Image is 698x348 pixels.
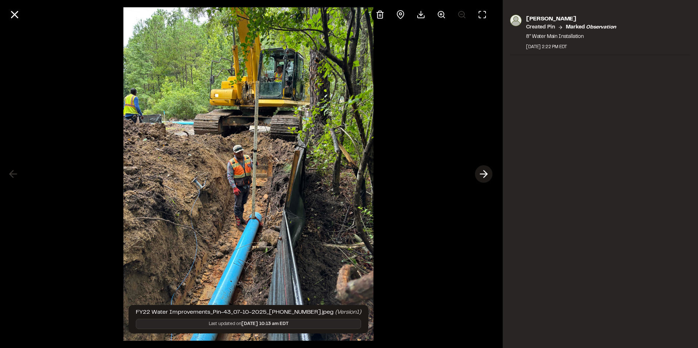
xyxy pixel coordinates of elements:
button: Close modal [6,6,23,23]
img: photo [510,15,522,26]
p: [PERSON_NAME] [526,15,616,23]
button: Next photo [475,165,492,183]
p: 8” Water Main Installation [526,33,616,41]
div: View pin on map [392,6,409,23]
button: Zoom in [433,6,450,23]
em: observation [586,25,616,30]
p: Marked [566,23,616,31]
button: Toggle Fullscreen [473,6,491,23]
p: Created Pin [526,23,555,31]
div: [DATE] 2:22 PM EDT [526,44,616,50]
